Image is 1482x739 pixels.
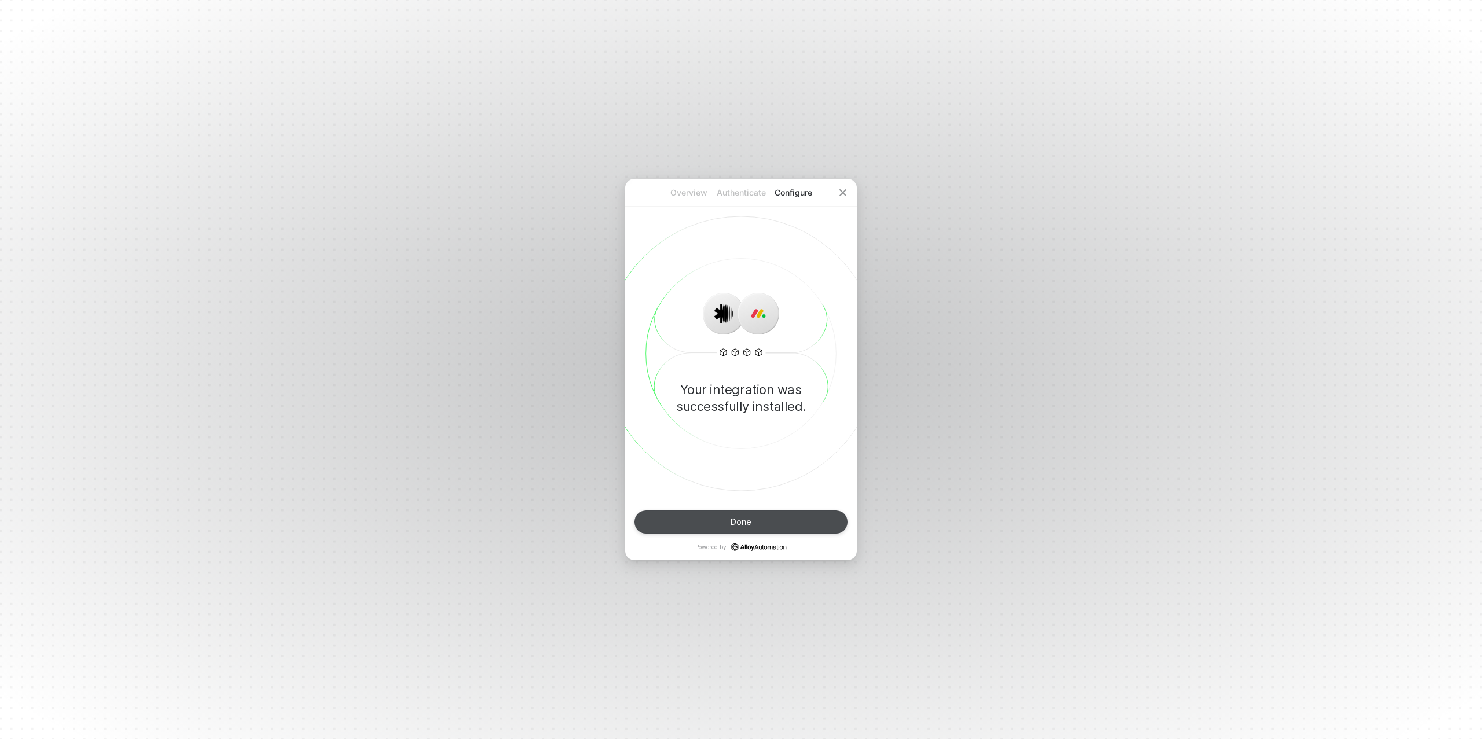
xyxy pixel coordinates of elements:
a: icon-success [731,543,787,551]
p: Configure [767,187,819,198]
button: Done [634,510,848,534]
p: Powered by [695,543,787,551]
p: Authenticate [715,187,767,198]
img: icon [714,304,733,323]
p: Your integration was successfully installed. [644,381,838,415]
img: icon [749,304,768,323]
div: Done [731,517,751,527]
span: icon-close [838,188,848,197]
p: Overview [663,187,715,198]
